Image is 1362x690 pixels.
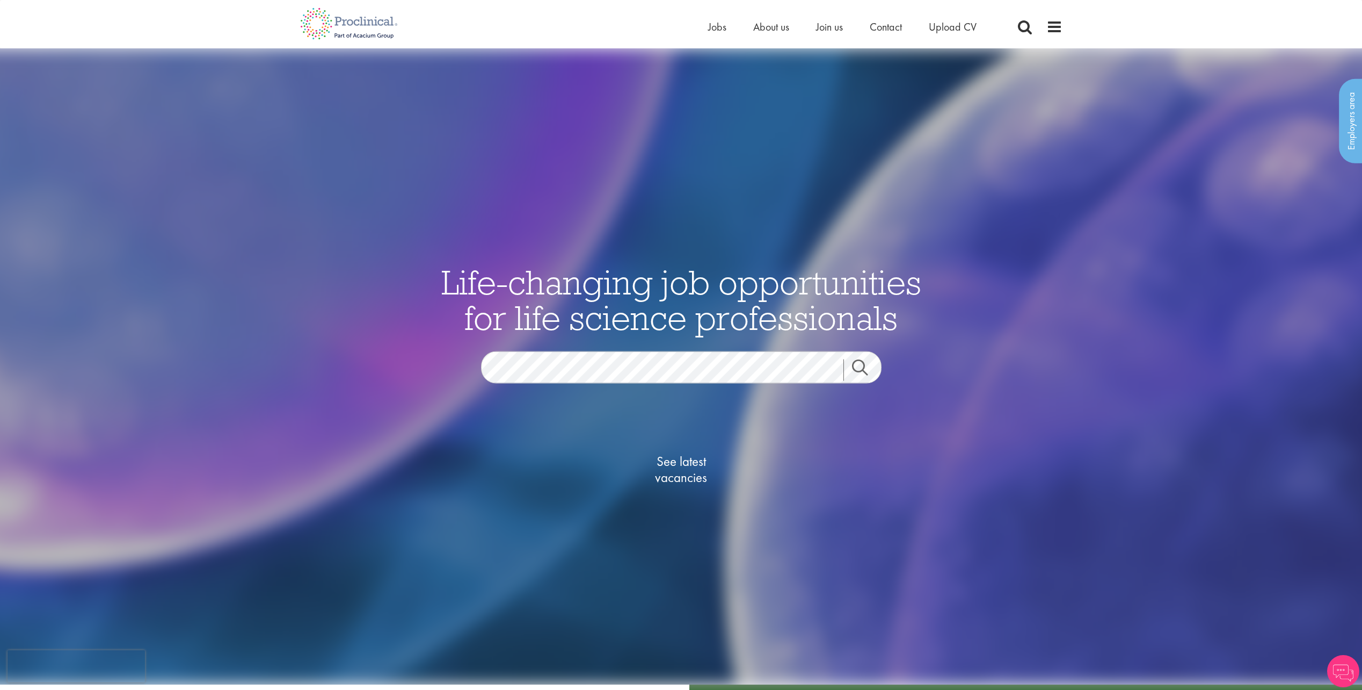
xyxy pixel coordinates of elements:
[441,261,921,339] span: Life-changing job opportunities for life science professionals
[628,411,735,529] a: See latestvacancies
[843,360,890,381] a: Job search submit button
[1327,655,1359,687] img: Chatbot
[708,20,726,34] a: Jobs
[870,20,902,34] a: Contact
[816,20,843,34] a: Join us
[8,650,145,682] iframe: reCAPTCHA
[929,20,977,34] a: Upload CV
[628,454,735,486] span: See latest vacancies
[753,20,789,34] a: About us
